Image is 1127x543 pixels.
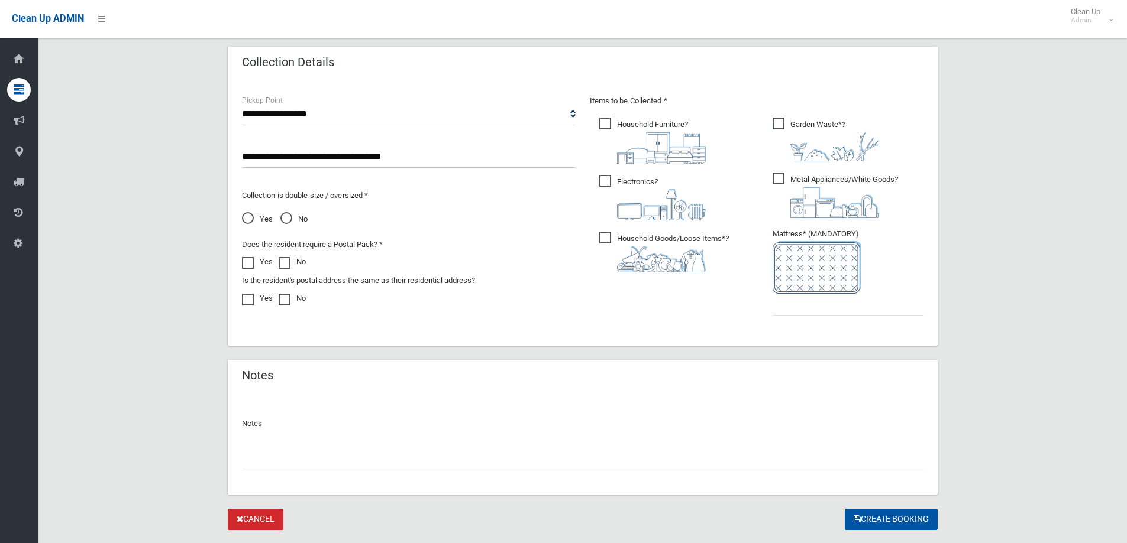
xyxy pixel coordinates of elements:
span: Clean Up [1065,7,1112,25]
img: e7408bece873d2c1783593a074e5cb2f.png [773,241,861,294]
span: Electronics [599,175,706,220]
button: Create Booking [845,509,938,531]
label: Does the resident require a Postal Pack? * [242,238,383,252]
span: No [280,212,308,226]
span: Household Goods/Loose Items* [599,232,729,272]
p: Collection is double size / oversized * [242,188,576,203]
label: No [279,291,306,305]
a: Cancel [228,509,283,531]
label: No [279,255,306,269]
img: b13cc3517677393f34c0a387616ef184.png [617,246,706,272]
span: Mattress* (MANDATORY) [773,229,923,294]
p: Notes [242,417,923,431]
span: Clean Up ADMIN [12,13,84,24]
small: Admin [1071,16,1100,25]
span: Metal Appliances/White Goods [773,173,898,218]
i: ? [790,175,898,218]
span: Yes [242,212,273,226]
img: 394712a680b73dbc3d2a6a3a7ffe5a07.png [617,189,706,220]
i: ? [617,234,729,272]
img: aa9efdbe659d29b613fca23ba79d85cb.png [617,132,706,164]
label: Yes [242,291,273,305]
label: Yes [242,255,273,269]
img: 4fd8a5c772b2c999c83690221e5242e0.png [790,132,879,161]
i: ? [617,120,706,164]
label: Is the resident's postal address the same as their residential address? [242,274,475,288]
span: Household Furniture [599,118,706,164]
i: ? [617,177,706,220]
header: Collection Details [228,51,348,74]
i: ? [790,120,879,161]
span: Garden Waste* [773,118,879,161]
p: Items to be Collected * [590,94,923,108]
img: 36c1b0289cb1767239cdd3de9e694f19.png [790,187,879,218]
header: Notes [228,364,288,387]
